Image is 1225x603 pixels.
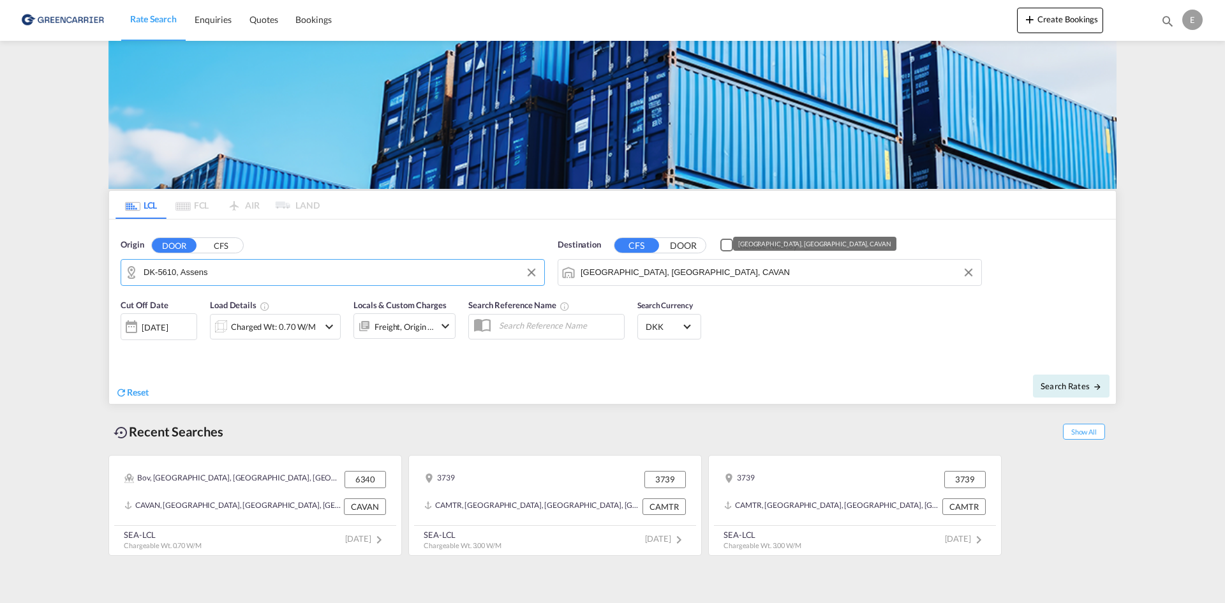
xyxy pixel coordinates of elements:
[408,455,702,556] recent-search-card: 3739 3739CAMTR, [GEOGRAPHIC_DATA], [GEOGRAPHIC_DATA], [GEOGRAPHIC_DATA], [GEOGRAPHIC_DATA], [GEOG...
[671,532,687,547] md-icon: icon-chevron-right
[124,541,202,549] span: Chargeable Wt. 0.70 W/M
[124,498,341,515] div: CAVAN, Vancouver, BC, Canada, North America, Americas
[1022,11,1037,27] md-icon: icon-plus 400-fg
[724,529,801,540] div: SEA-LCL
[295,14,331,25] span: Bookings
[1063,424,1105,440] span: Show All
[121,260,544,285] md-input-container: DK-5610, Assens
[345,533,387,544] span: [DATE]
[121,313,197,340] div: [DATE]
[1182,10,1203,30] div: E
[724,541,801,549] span: Chargeable Wt. 3.00 W/M
[424,471,455,488] div: 3739
[1041,381,1102,391] span: Search Rates
[375,318,434,336] div: Freight Origin Origin Custom Destination
[644,317,694,336] md-select: Select Currency: kr DKKDenmark Krone
[115,191,167,219] md-tab-item: LCL
[558,239,601,251] span: Destination
[637,301,693,310] span: Search Currency
[661,238,706,253] button: DOOR
[1093,382,1102,391] md-icon: icon-arrow-right
[645,533,687,544] span: [DATE]
[19,6,105,34] img: b0b18ec08afe11efb1d4932555f5f09d.png
[152,238,197,253] button: DOOR
[581,263,975,282] input: Search by Port
[353,300,447,310] span: Locals & Custom Charges
[115,386,149,400] div: icon-refreshReset
[210,300,270,310] span: Load Details
[144,263,538,282] input: Search by Door
[115,191,320,219] md-pagination-wrapper: Use the left and right arrow keys to navigate between tabs
[109,220,1116,404] div: Origin DOOR CFS DK-5610, AssensDestination CFS DOORCheckbox No Ink Unchecked: Ignores neighbourin...
[124,471,341,488] div: Bov, Hoensnap, Hoensnapmark, Hokkerup, Holboel, Holboelmark, Holdbi, Keldbjerg, Kelstrupskov, Kis...
[249,14,278,25] span: Quotes
[210,314,341,339] div: Charged Wt: 0.70 W/Micon-chevron-down
[108,41,1117,189] img: GreenCarrierFCL_LCL.png
[198,238,243,253] button: CFS
[642,498,686,515] div: CAMTR
[942,498,986,515] div: CAMTR
[945,533,986,544] span: [DATE]
[614,238,659,253] button: CFS
[438,318,453,334] md-icon: icon-chevron-down
[1161,14,1175,28] md-icon: icon-magnify
[708,455,1002,556] recent-search-card: 3739 3739CAMTR, [GEOGRAPHIC_DATA], [GEOGRAPHIC_DATA], [GEOGRAPHIC_DATA], [GEOGRAPHIC_DATA], [GEOG...
[130,13,177,24] span: Rate Search
[1033,375,1110,398] button: Search Ratesicon-arrow-right
[944,471,986,488] div: 3739
[142,322,168,333] div: [DATE]
[720,239,798,252] md-checkbox: Checkbox No Ink
[1017,8,1103,33] button: icon-plus 400-fgCreate Bookings
[560,301,570,311] md-icon: Your search will be saved by the below given name
[1161,14,1175,33] div: icon-magnify
[971,532,986,547] md-icon: icon-chevron-right
[322,319,337,334] md-icon: icon-chevron-down
[522,263,541,282] button: Clear Input
[738,237,891,251] div: [GEOGRAPHIC_DATA], [GEOGRAPHIC_DATA], CAVAN
[493,316,624,335] input: Search Reference Name
[424,498,639,515] div: CAMTR, Montreal, QC, Canada, North America, Americas
[114,425,129,440] md-icon: icon-backup-restore
[424,541,501,549] span: Chargeable Wt. 3.00 W/M
[124,529,202,540] div: SEA-LCL
[371,532,387,547] md-icon: icon-chevron-right
[195,14,232,25] span: Enquiries
[260,301,270,311] md-icon: Chargeable Weight
[127,387,149,398] span: Reset
[115,387,127,398] md-icon: icon-refresh
[959,263,978,282] button: Clear Input
[724,471,755,488] div: 3739
[353,313,456,339] div: Freight Origin Origin Custom Destinationicon-chevron-down
[121,300,168,310] span: Cut Off Date
[108,417,228,446] div: Recent Searches
[121,239,144,251] span: Origin
[646,321,681,332] span: DKK
[121,339,130,356] md-datepicker: Select
[558,260,981,285] md-input-container: Vancouver, BC, CAVAN
[724,498,939,515] div: CAMTR, Montreal, QC, Canada, North America, Americas
[108,455,402,556] recent-search-card: Bov, [GEOGRAPHIC_DATA], [GEOGRAPHIC_DATA], [GEOGRAPHIC_DATA], [GEOGRAPHIC_DATA], [GEOGRAPHIC_DATA...
[344,498,386,515] div: CAVAN
[424,529,501,540] div: SEA-LCL
[345,471,386,488] div: 6340
[644,471,686,488] div: 3739
[468,300,570,310] span: Search Reference Name
[231,318,316,336] div: Charged Wt: 0.70 W/M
